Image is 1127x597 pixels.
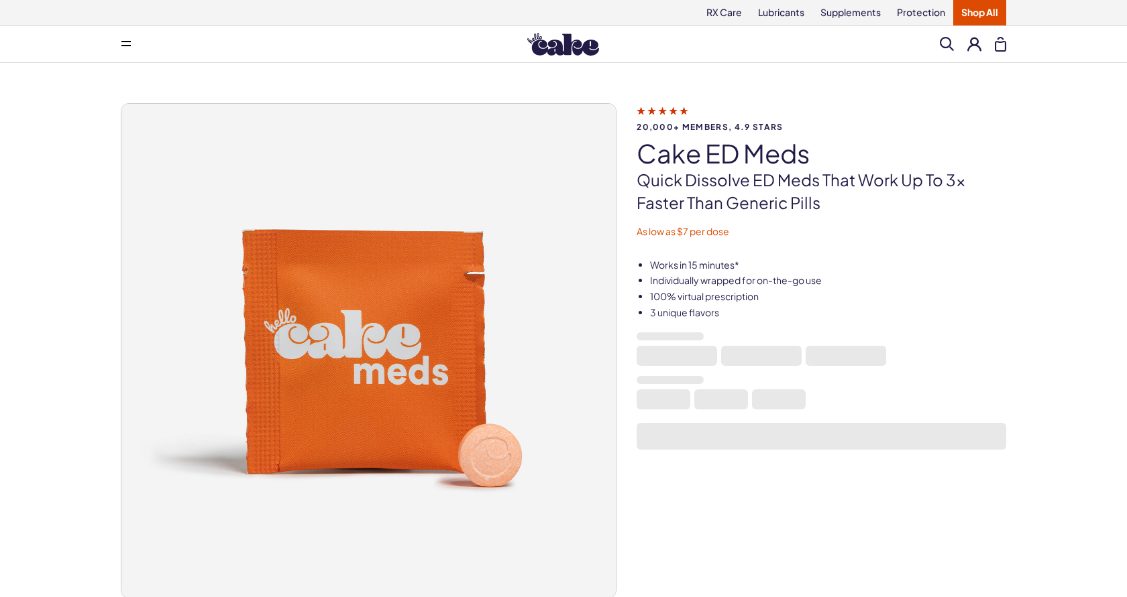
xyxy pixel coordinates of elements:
span: 20,000+ members, 4.9 stars [637,123,1006,131]
li: 100% virtual prescription [650,290,1006,304]
p: Quick dissolve ED Meds that work up to 3x faster than generic pills [637,169,1006,214]
li: Individually wrapped for on-the-go use [650,274,1006,287]
a: 20,000+ members, 4.9 stars [637,105,1006,131]
img: Hello Cake [527,33,599,56]
h1: Cake ED Meds [637,139,1006,168]
li: 3 unique flavors [650,306,1006,320]
p: As low as $7 per dose [637,225,1006,239]
li: Works in 15 minutes* [650,259,1006,272]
